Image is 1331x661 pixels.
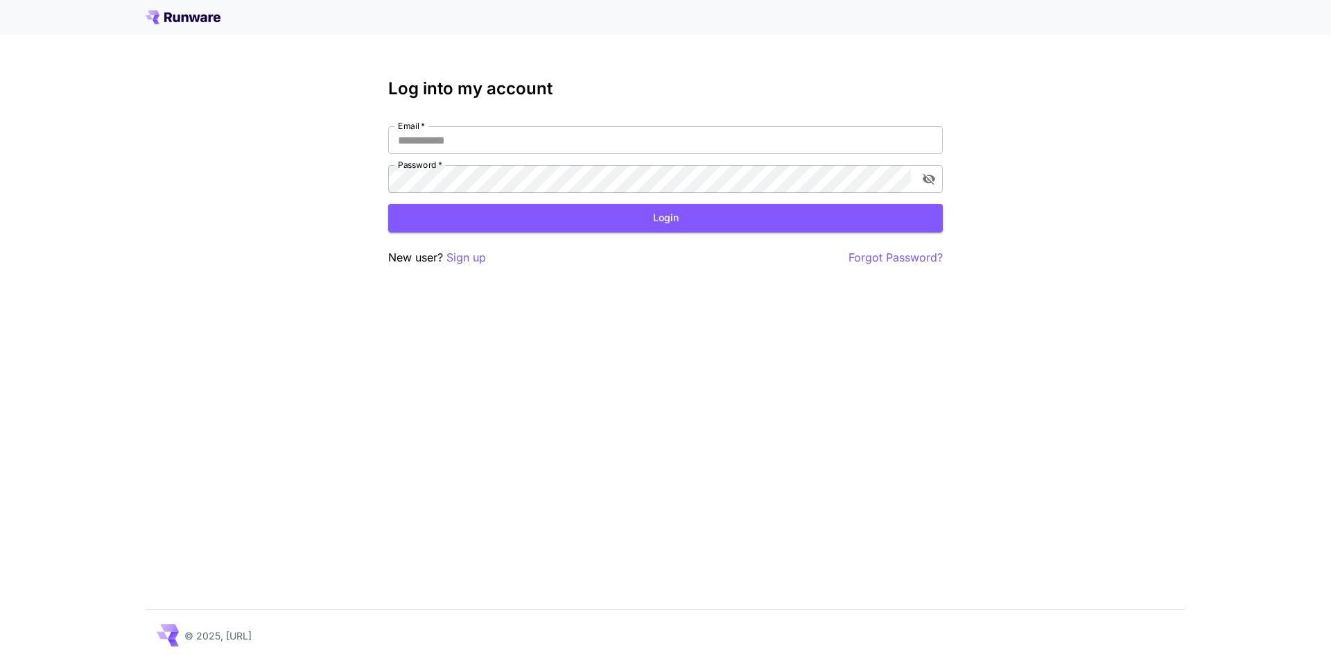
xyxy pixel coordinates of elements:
[916,166,941,191] button: toggle password visibility
[388,79,943,98] h3: Log into my account
[849,249,943,266] button: Forgot Password?
[184,628,252,643] p: © 2025, [URL]
[388,204,943,232] button: Login
[398,120,425,132] label: Email
[398,159,442,171] label: Password
[388,249,486,266] p: New user?
[446,249,486,266] button: Sign up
